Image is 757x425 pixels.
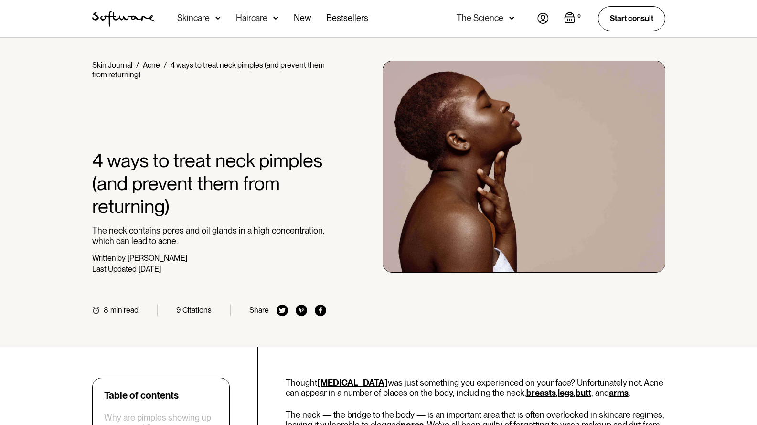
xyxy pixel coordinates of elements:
[143,61,160,70] a: Acne
[164,61,167,70] div: /
[136,61,139,70] div: /
[509,13,514,23] img: arrow down
[104,390,179,401] div: Table of contents
[236,13,267,23] div: Haircare
[526,388,556,398] a: breasts
[315,305,326,316] img: facebook icon
[576,12,583,21] div: 0
[92,11,154,27] a: home
[277,305,288,316] img: twitter icon
[564,12,583,25] a: Open empty cart
[215,13,221,23] img: arrow down
[176,306,181,315] div: 9
[609,388,629,398] a: arms
[296,305,307,316] img: pinterest icon
[92,61,325,79] div: 4 ways to treat neck pimples (and prevent them from returning)
[457,13,503,23] div: The Science
[177,13,210,23] div: Skincare
[92,254,126,263] div: Written by
[104,306,108,315] div: 8
[286,378,665,398] p: Thought was just something you experienced on your face? Unfortunately not. Acne can appear in a ...
[92,265,137,274] div: Last Updated
[92,225,327,246] p: The neck contains pores and oil glands in a high concentration, which can lead to acne.
[182,306,212,315] div: Citations
[92,11,154,27] img: Software Logo
[92,61,132,70] a: Skin Journal
[273,13,278,23] img: arrow down
[110,306,139,315] div: min read
[92,149,327,218] h1: 4 ways to treat neck pimples (and prevent them from returning)
[576,388,591,398] a: butt
[558,388,574,398] a: legs
[317,378,388,388] a: [MEDICAL_DATA]
[598,6,665,31] a: Start consult
[249,306,269,315] div: Share
[139,265,161,274] div: [DATE]
[128,254,187,263] div: [PERSON_NAME]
